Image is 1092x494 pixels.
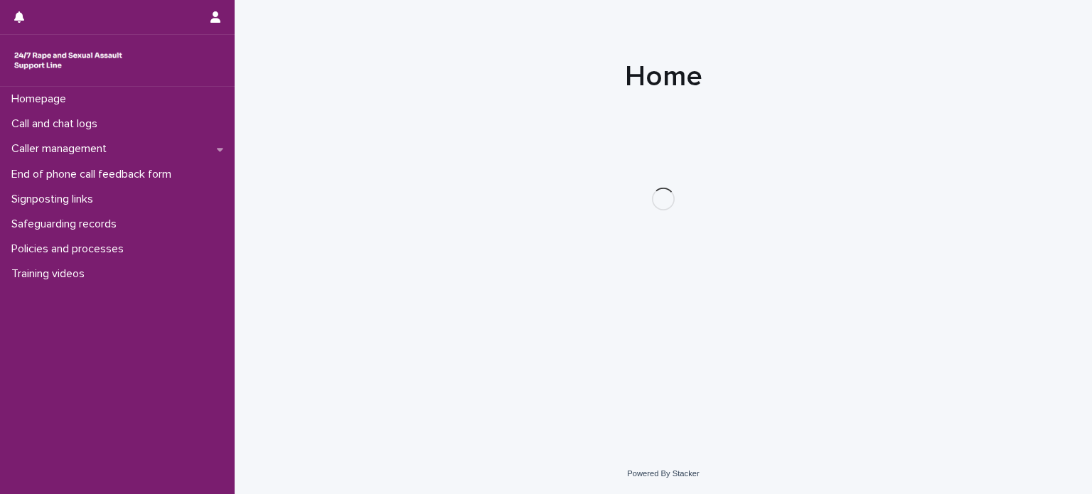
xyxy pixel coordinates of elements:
[6,117,109,131] p: Call and chat logs
[6,242,135,256] p: Policies and processes
[6,267,96,281] p: Training videos
[315,60,1012,94] h1: Home
[6,92,77,106] p: Homepage
[11,46,125,75] img: rhQMoQhaT3yELyF149Cw
[627,469,699,478] a: Powered By Stacker
[6,218,128,231] p: Safeguarding records
[6,142,118,156] p: Caller management
[6,168,183,181] p: End of phone call feedback form
[6,193,105,206] p: Signposting links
